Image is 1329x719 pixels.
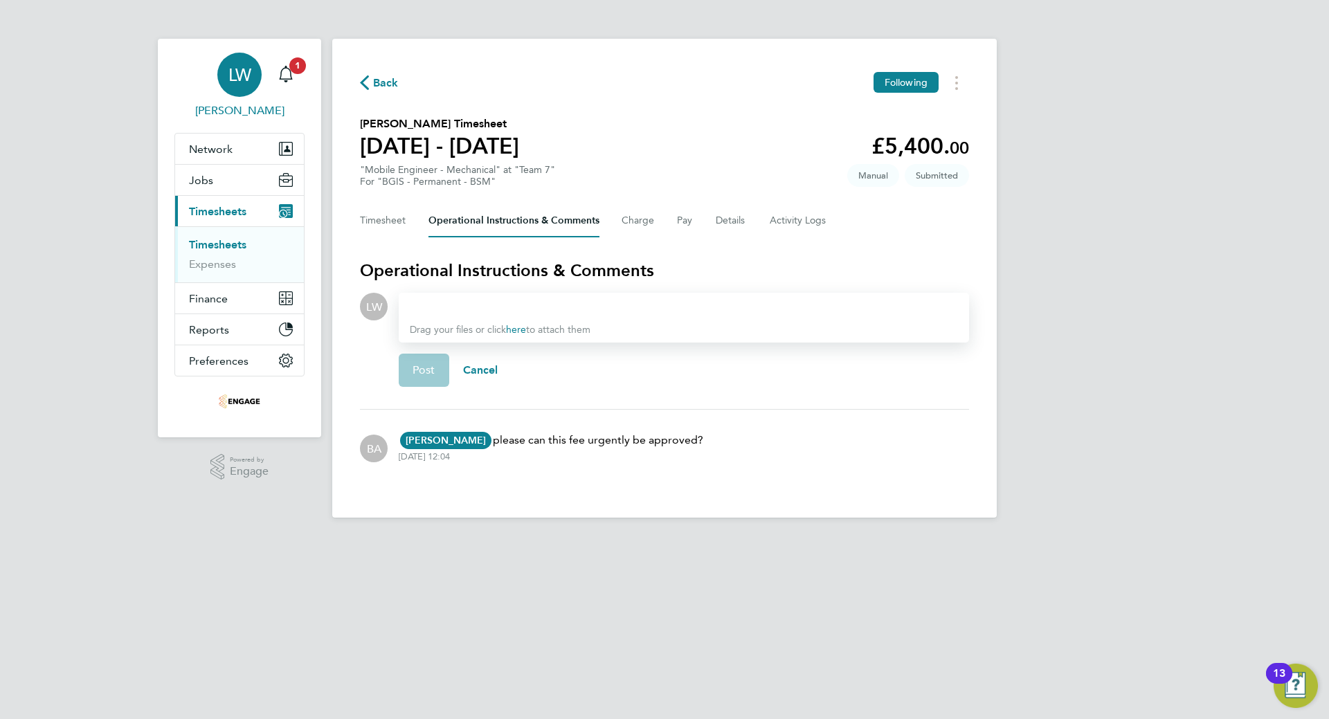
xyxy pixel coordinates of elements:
button: Following [874,72,939,93]
span: Jobs [189,174,213,187]
div: 13 [1273,673,1285,691]
span: 1 [289,57,306,74]
button: Finance [175,283,304,313]
p: please can this fee urgently be approved? [399,432,703,448]
a: here [506,324,526,336]
span: Following [885,76,928,89]
a: Powered byEngage [210,454,269,480]
span: This timesheet is Submitted. [905,164,969,187]
nav: Main navigation [158,39,321,437]
div: Timesheets [175,226,304,282]
span: Cancel [463,363,498,376]
div: For "BGIS - Permanent - BSM" [360,176,555,188]
span: Reports [189,323,229,336]
span: Timesheets [189,205,246,218]
button: Jobs [175,165,304,195]
span: 00 [950,138,969,158]
button: Charge [622,204,655,237]
h2: [PERSON_NAME] Timesheet [360,116,519,132]
img: serlimited-logo-retina.png [219,390,260,412]
span: Powered by [230,454,269,466]
h3: Operational Instructions & Comments [360,260,969,282]
button: Details [716,204,748,237]
span: Finance [189,292,228,305]
span: Engage [230,466,269,477]
span: Drag your files or click to attach them [410,324,590,336]
a: Expenses [189,257,236,271]
button: Cancel [449,354,512,387]
span: Liam Wright [174,102,305,119]
span: LW [228,66,251,84]
span: BA [367,441,381,456]
app-decimal: £5,400. [871,133,969,159]
button: Timesheets Menu [944,72,969,93]
button: Preferences [175,345,304,376]
button: Back [360,74,399,91]
button: Activity Logs [770,204,828,237]
div: BGIS Administrator [360,435,388,462]
span: Network [189,143,233,156]
div: Liam Wright [360,293,388,320]
div: "Mobile Engineer - Mechanical" at "Team 7" [360,164,555,188]
button: Open Resource Center, 13 new notifications [1274,664,1318,708]
button: Timesheets [175,196,304,226]
button: Timesheet [360,204,406,237]
button: Reports [175,314,304,345]
a: LW[PERSON_NAME] [174,53,305,119]
span: Back [373,75,399,91]
button: Network [175,134,304,164]
button: Pay [677,204,694,237]
a: Go to home page [174,390,305,412]
span: LW [366,299,382,314]
span: [PERSON_NAME] [400,432,491,449]
h1: [DATE] - [DATE] [360,132,519,160]
a: 1 [272,53,300,97]
button: Operational Instructions & Comments [428,204,599,237]
span: This timesheet was manually created. [847,164,899,187]
div: [DATE] 12:04 [399,451,450,462]
a: Timesheets [189,238,246,251]
span: Preferences [189,354,248,367]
